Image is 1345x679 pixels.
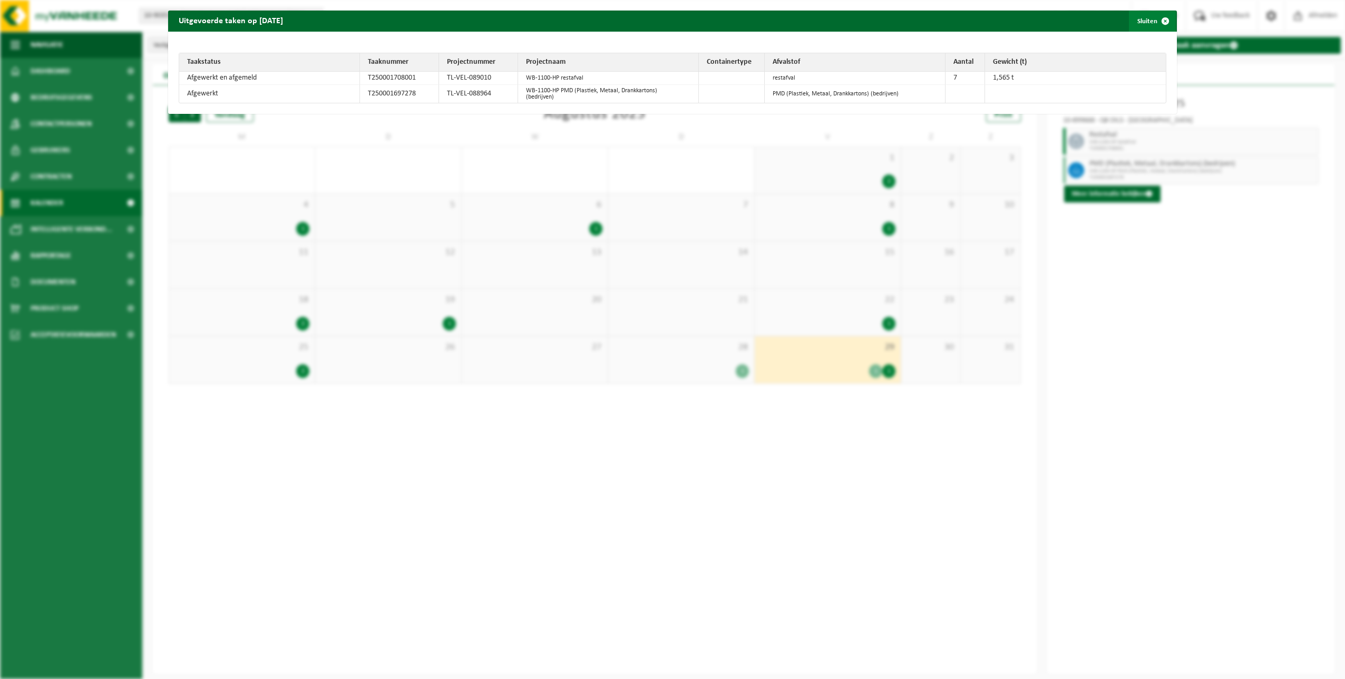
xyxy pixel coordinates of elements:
[168,11,294,31] h2: Uitgevoerde taken op [DATE]
[707,95,751,110] img: WB-1100-HPE-BE-12
[439,53,518,72] th: Projectnummer
[946,72,985,92] td: 7
[179,53,360,72] th: Taakstatus
[765,72,946,92] td: restafval
[707,74,751,89] img: WB-1100-HPE-GN-57
[985,53,1166,72] th: Gewicht (t)
[699,53,765,72] th: Containertype
[360,72,439,92] td: T250001708001
[765,92,946,112] td: PMD (Plastiek, Metaal, Drankkartons) (bedrijven)
[360,92,439,112] td: T250001697278
[946,53,985,72] th: Aantal
[179,92,360,112] td: Afgewerkt
[518,72,699,92] td: WB-1100-HP restafval
[518,92,699,112] td: WB-1100-HP PMD (Plastiek, Metaal, Drankkartons) (bedrijven)
[518,53,699,72] th: Projectnaam
[360,53,439,72] th: Taaknummer
[1129,11,1176,32] button: Sluiten
[985,72,1166,92] td: 1,565 t
[765,53,946,72] th: Afvalstof
[179,72,360,92] td: Afgewerkt en afgemeld
[439,92,518,112] td: TL-VEL-088964
[439,72,518,92] td: TL-VEL-089010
